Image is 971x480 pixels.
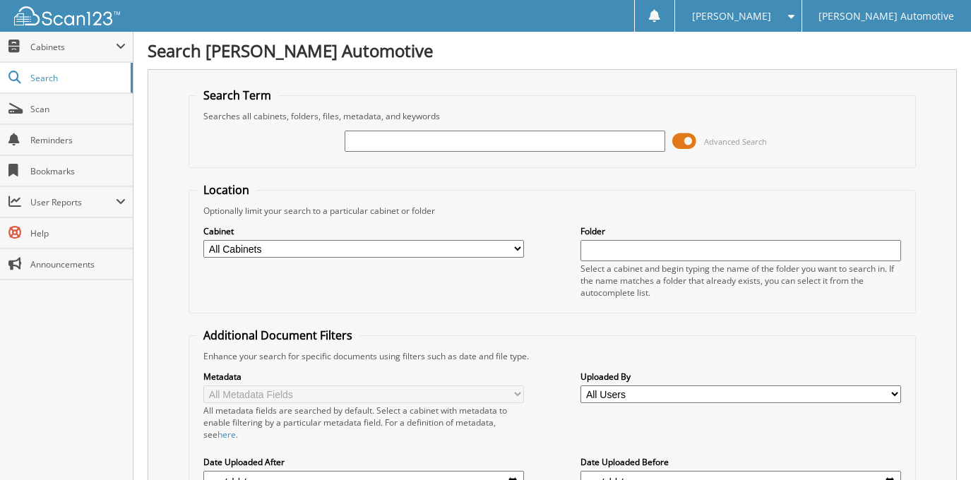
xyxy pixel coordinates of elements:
[704,136,767,147] span: Advanced Search
[30,41,116,53] span: Cabinets
[30,134,126,146] span: Reminders
[580,456,900,468] label: Date Uploaded Before
[203,456,523,468] label: Date Uploaded After
[580,225,900,237] label: Folder
[30,227,126,239] span: Help
[203,404,523,440] div: All metadata fields are searched by default. Select a cabinet with metadata to enable filtering b...
[196,205,907,217] div: Optionally limit your search to a particular cabinet or folder
[14,6,120,25] img: scan123-logo-white.svg
[218,428,236,440] a: here
[196,88,278,103] legend: Search Term
[203,225,523,237] label: Cabinet
[580,371,900,383] label: Uploaded By
[580,263,900,299] div: Select a cabinet and begin typing the name of the folder you want to search in. If the name match...
[196,328,359,343] legend: Additional Document Filters
[148,39,957,62] h1: Search [PERSON_NAME] Automotive
[196,350,907,362] div: Enhance your search for specific documents using filters such as date and file type.
[30,103,126,115] span: Scan
[818,12,954,20] span: [PERSON_NAME] Automotive
[196,182,256,198] legend: Location
[30,165,126,177] span: Bookmarks
[30,196,116,208] span: User Reports
[692,12,771,20] span: [PERSON_NAME]
[196,110,907,122] div: Searches all cabinets, folders, files, metadata, and keywords
[30,72,124,84] span: Search
[203,371,523,383] label: Metadata
[30,258,126,270] span: Announcements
